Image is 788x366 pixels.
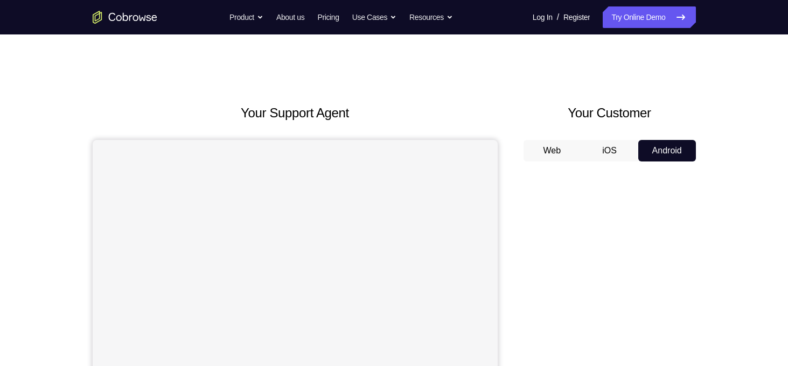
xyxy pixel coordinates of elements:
[533,6,553,28] a: Log In
[581,140,638,161] button: iOS
[603,6,695,28] a: Try Online Demo
[524,140,581,161] button: Web
[352,6,396,28] button: Use Cases
[638,140,696,161] button: Android
[409,6,453,28] button: Resources
[317,6,339,28] a: Pricing
[557,11,559,24] span: /
[276,6,304,28] a: About us
[93,103,498,123] h2: Your Support Agent
[524,103,696,123] h2: Your Customer
[563,6,590,28] a: Register
[93,11,157,24] a: Go to the home page
[229,6,263,28] button: Product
